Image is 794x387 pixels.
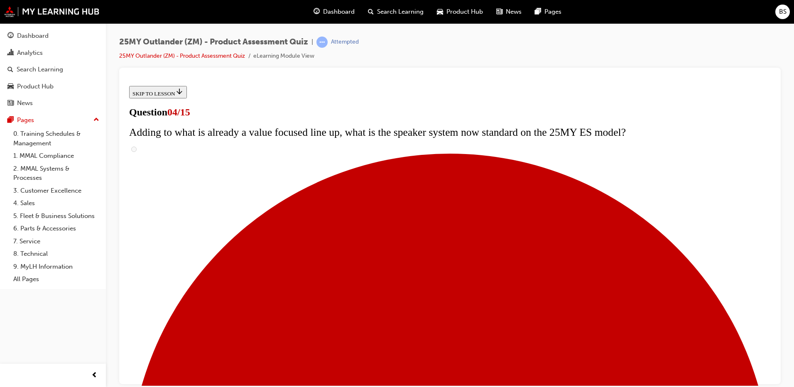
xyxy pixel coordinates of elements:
[544,7,561,17] span: Pages
[496,7,502,17] span: news-icon
[3,62,103,77] a: Search Learning
[437,7,443,17] span: car-icon
[307,3,361,20] a: guage-iconDashboard
[7,8,58,14] span: SKIP TO LESSON
[316,37,328,48] span: learningRecordVerb_ATTEMPT-icon
[528,3,568,20] a: pages-iconPages
[7,66,13,73] span: search-icon
[253,51,314,61] li: eLearning Module View
[10,127,103,149] a: 0. Training Schedules & Management
[17,48,43,58] div: Analytics
[10,197,103,210] a: 4. Sales
[10,162,103,184] a: 2. MMAL Systems & Processes
[311,37,313,47] span: |
[430,3,490,20] a: car-iconProduct Hub
[775,5,790,19] button: BS
[10,247,103,260] a: 8. Technical
[331,38,359,46] div: Attempted
[3,3,61,16] button: SKIP TO LESSON
[119,52,245,59] a: 25MY Outlander (ZM) - Product Assessment Quiz
[7,100,14,107] span: news-icon
[17,31,49,41] div: Dashboard
[368,7,374,17] span: search-icon
[361,3,430,20] a: search-iconSearch Learning
[10,260,103,273] a: 9. MyLH Information
[10,184,103,197] a: 3. Customer Excellence
[93,115,99,125] span: up-icon
[10,222,103,235] a: 6. Parts & Accessories
[3,113,103,128] button: Pages
[10,149,103,162] a: 1. MMAL Compliance
[506,7,522,17] span: News
[17,65,63,74] div: Search Learning
[17,82,54,91] div: Product Hub
[3,27,103,113] button: DashboardAnalyticsSearch LearningProduct HubNews
[3,79,103,94] a: Product Hub
[314,7,320,17] span: guage-icon
[3,45,103,61] a: Analytics
[10,273,103,286] a: All Pages
[446,7,483,17] span: Product Hub
[7,32,14,40] span: guage-icon
[377,7,424,17] span: Search Learning
[17,115,34,125] div: Pages
[323,7,355,17] span: Dashboard
[7,117,14,124] span: pages-icon
[490,3,528,20] a: news-iconNews
[3,96,103,111] a: News
[119,37,308,47] span: 25MY Outlander (ZM) - Product Assessment Quiz
[10,235,103,248] a: 7. Service
[7,83,14,91] span: car-icon
[17,98,33,108] div: News
[4,6,100,17] img: mmal
[3,28,103,44] a: Dashboard
[779,7,787,17] span: BS
[91,370,98,381] span: prev-icon
[7,49,14,57] span: chart-icon
[10,210,103,223] a: 5. Fleet & Business Solutions
[535,7,541,17] span: pages-icon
